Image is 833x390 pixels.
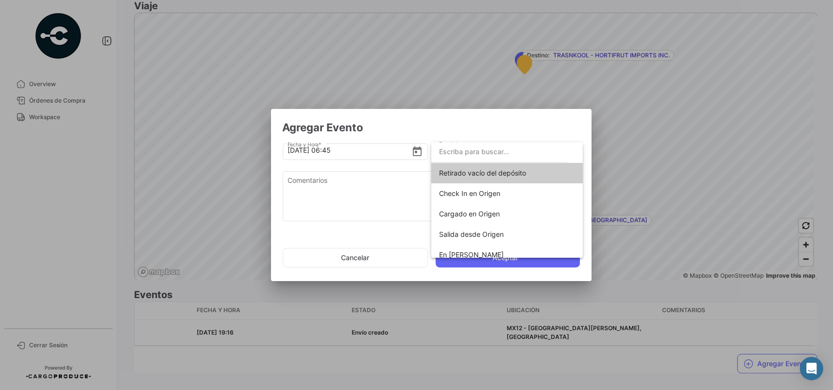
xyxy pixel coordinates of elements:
[439,169,526,177] span: Retirado vacío del depósito
[439,250,504,259] span: En tránsito a Parada
[439,189,500,197] span: Check In en Origen
[439,210,500,218] span: Cargado en Origen
[431,142,567,162] input: dropdown search
[439,230,504,238] span: Salida desde Origen
[800,357,823,380] div: Abrir Intercom Messenger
